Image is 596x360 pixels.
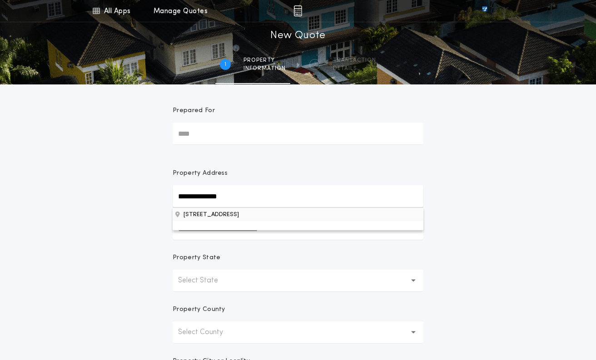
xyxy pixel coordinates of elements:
[173,207,423,221] button: Property Address
[173,270,423,291] button: Select State
[313,61,317,68] h2: 2
[173,123,423,144] input: Prepared For
[333,57,376,64] span: Transaction
[243,57,286,64] span: Property
[243,65,286,72] span: information
[173,253,220,262] p: Property State
[178,275,233,286] p: Select State
[173,305,225,314] p: Property County
[333,65,376,72] span: details
[466,6,504,15] img: vs-icon
[173,106,215,115] p: Prepared For
[293,5,302,16] img: img
[178,327,238,338] p: Select County
[270,29,326,43] h1: New Quote
[173,169,423,178] p: Property Address
[173,321,423,343] button: Select County
[224,61,226,68] h2: 1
